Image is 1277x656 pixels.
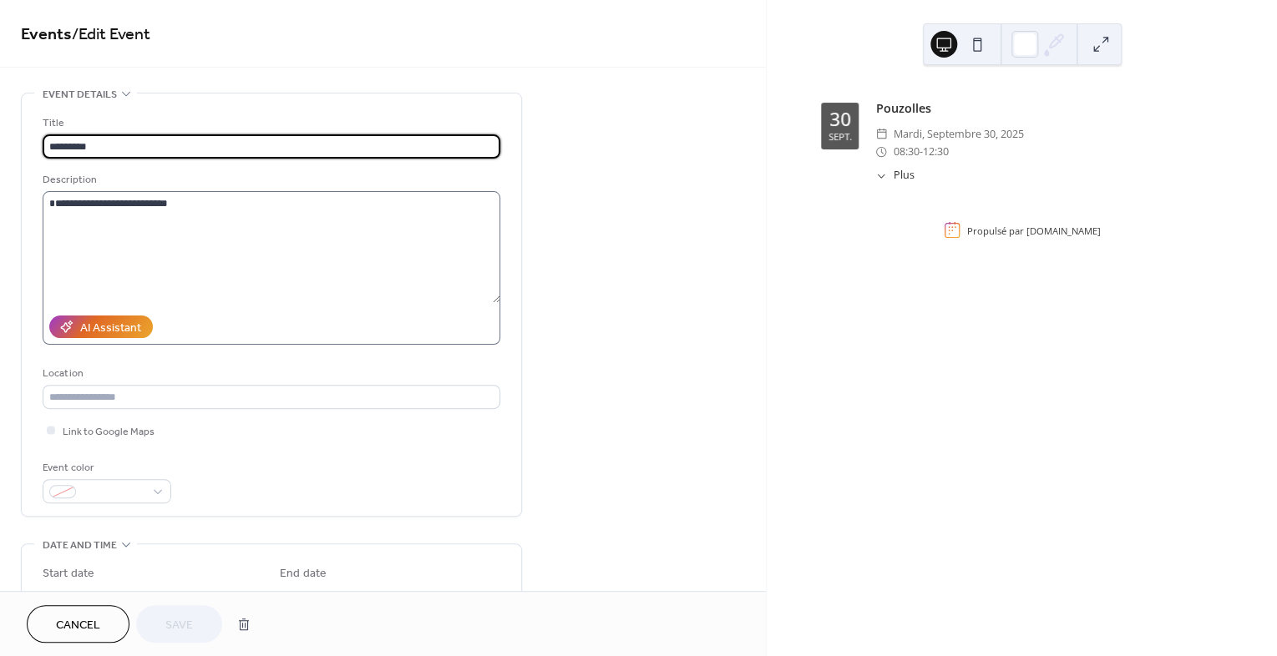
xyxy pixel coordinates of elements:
[1026,224,1101,236] a: [DOMAIN_NAME]
[27,605,129,643] button: Cancel
[280,565,327,583] div: End date
[43,86,117,103] span: Event details
[829,110,851,129] div: 30
[875,168,915,184] button: ​Plus
[164,587,187,604] span: Time
[43,565,94,583] div: Start date
[923,143,949,160] span: 12:30
[43,587,65,604] span: Date
[894,168,915,184] span: Plus
[56,617,100,634] span: Cancel
[875,99,1223,118] div: Pouzolles
[829,132,852,141] div: sept.
[967,224,1101,236] div: Propulsé par
[43,459,168,477] div: Event color
[875,168,887,184] div: ​
[43,171,497,189] div: Description
[49,315,153,338] button: AI Assistant
[875,143,887,160] div: ​
[43,114,497,132] div: Title
[920,143,923,160] span: -
[21,18,72,51] a: Events
[280,587,302,604] span: Date
[43,537,117,554] span: Date and time
[63,423,155,441] span: Link to Google Maps
[401,587,424,604] span: Time
[43,365,497,382] div: Location
[80,320,141,337] div: AI Assistant
[894,143,920,160] span: 08:30
[72,18,150,51] span: / Edit Event
[894,125,1024,143] span: mardi, septembre 30, 2025
[875,125,887,143] div: ​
